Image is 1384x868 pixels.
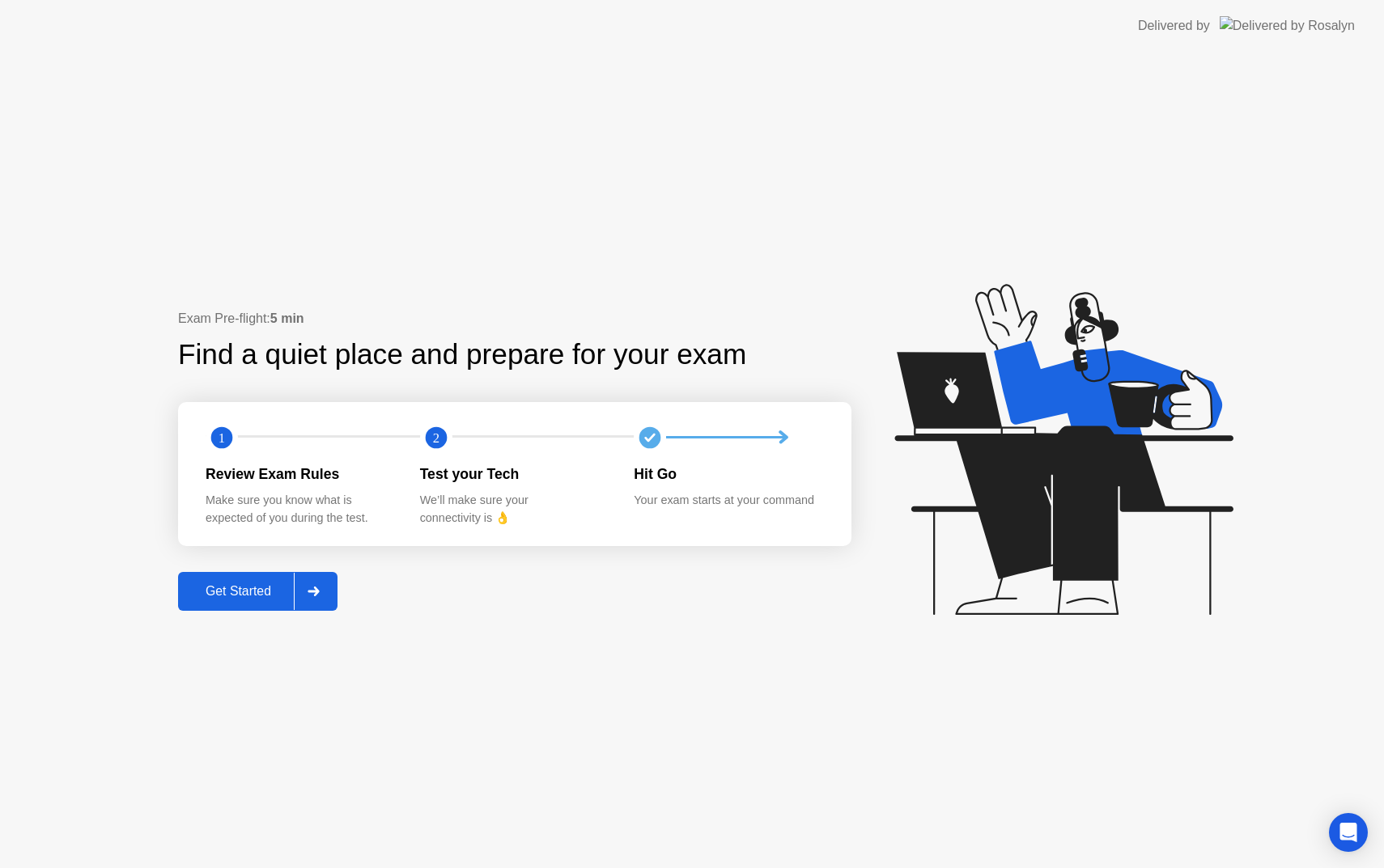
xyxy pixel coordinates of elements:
div: Review Exam Rules [206,464,394,485]
div: Test your Tech [420,464,609,485]
div: Your exam starts at your command [634,492,822,510]
button: Get Started [178,572,338,611]
div: Open Intercom Messenger [1329,813,1368,852]
div: Delivered by [1138,16,1210,36]
div: Hit Go [634,464,822,485]
div: Find a quiet place and prepare for your exam [178,333,749,376]
div: Get Started [183,584,294,599]
b: 5 min [270,311,304,325]
text: 2 [433,430,439,445]
div: Make sure you know what is expected of you during the test. [206,492,394,527]
text: 1 [219,430,225,445]
div: We’ll make sure your connectivity is 👌 [420,492,609,527]
img: Delivered by Rosalyn [1220,16,1355,35]
div: Exam Pre-flight: [178,309,851,328]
